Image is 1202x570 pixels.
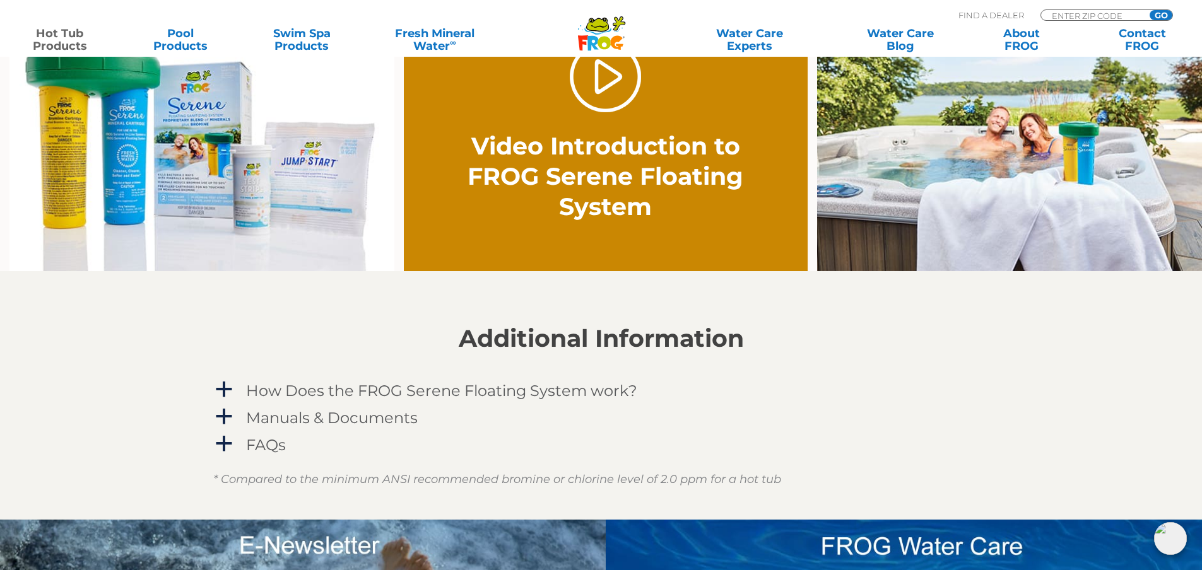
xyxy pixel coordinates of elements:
h2: Video Introduction to FROG Serene Floating System [464,131,747,222]
a: Fresh MineralWater∞ [375,27,493,52]
input: GO [1150,10,1172,20]
h4: FAQs [246,436,286,453]
a: PoolProducts [134,27,228,52]
span: a [215,434,233,453]
a: Water CareExperts [673,27,826,52]
a: a How Does the FROG Serene Floating System work? [213,379,989,402]
span: a [215,380,233,399]
input: Zip Code Form [1051,10,1136,21]
em: * Compared to the minimum ANSI recommended bromine or chlorine level of 2.0 ppm for a hot tub [213,472,781,486]
a: Hot TubProducts [13,27,107,52]
h4: Manuals & Documents [246,409,418,426]
sup: ∞ [450,37,456,47]
a: Water CareBlog [853,27,947,52]
a: Play Video [570,41,641,112]
a: a FAQs [213,433,989,457]
a: ContactFROG [1095,27,1189,52]
span: a [215,407,233,426]
a: AboutFROG [974,27,1068,52]
a: a Manuals & Documents [213,406,989,429]
p: Find A Dealer [958,9,1024,21]
img: openIcon [1154,522,1187,555]
h2: Additional Information [213,325,989,352]
a: Swim SpaProducts [255,27,349,52]
h4: How Does the FROG Serene Floating System work? [246,382,637,399]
